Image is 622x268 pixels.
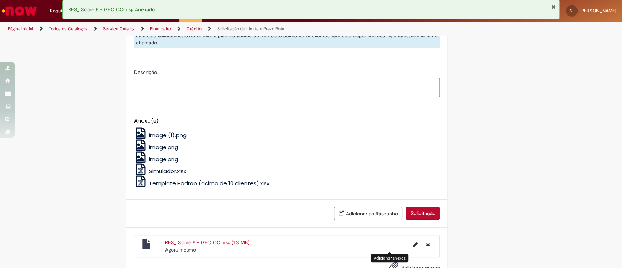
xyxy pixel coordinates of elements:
span: image.png [149,155,178,163]
a: image.png [134,155,178,163]
span: Simulador.xlsx [149,167,186,175]
span: Descrição [134,69,158,75]
h5: Anexo(s) [134,118,440,124]
span: BL [570,8,574,13]
span: image (1).png [149,131,187,139]
a: Crédito [187,26,202,32]
div: Adicionar anexos [371,254,408,262]
span: Requisições [50,7,75,15]
button: Solicitação [406,207,440,220]
a: Todos os Catálogos [49,26,87,32]
a: Template Padrão (acima de 10 clientes).xlsx [134,179,269,187]
a: Página inicial [8,26,33,32]
a: Financeiro [150,26,171,32]
time: 01/10/2025 12:29:57 [165,246,196,253]
button: Excluir RES_ Score 5 - GEO CO.msg [421,239,434,250]
a: image.png [134,143,178,151]
span: image.png [149,143,178,151]
textarea: Descrição [134,78,440,97]
span: Agora mesmo [165,246,196,253]
button: Fechar Notificação [551,4,556,10]
span: [PERSON_NAME] [580,8,617,14]
span: Template Padrão (acima de 10 clientes).xlsx [149,179,269,187]
a: Service Catalog [103,26,134,32]
a: RES_ Score 5 - GEO CO.msg (1.3 MB) [165,239,249,246]
button: Editar nome de arquivo RES_ Score 5 - GEO CO.msg [408,239,422,250]
button: Adicionar ao Rascunho [334,207,402,220]
img: ServiceNow [1,4,38,18]
div: Para esta solicitação, favor anexar a planilha padrão de 'Template acima de 10 clientes' que está... [134,30,440,48]
a: image (1).png [134,131,187,139]
span: RES_ Score 5 - GEO CO.msg Anexado [68,6,155,13]
a: Simulador.xlsx [134,167,186,175]
a: Solicitação de Limite e Prazo Rota [217,26,284,32]
ul: Trilhas de página [5,22,409,36]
